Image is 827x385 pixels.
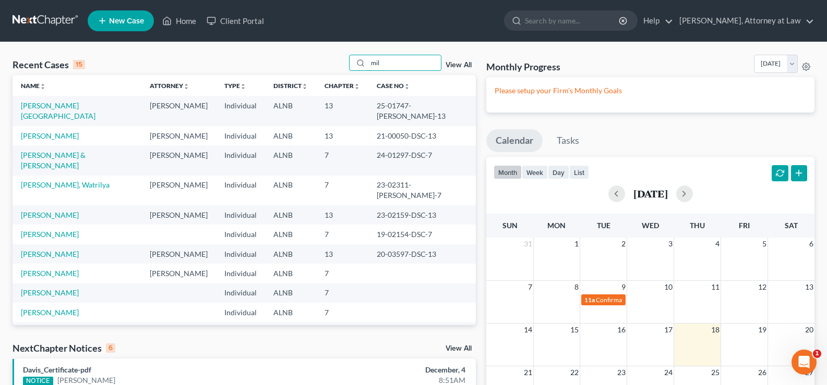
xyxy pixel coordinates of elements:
span: 9 [620,281,627,293]
td: 23-02159-DSC-13 [368,205,476,225]
span: 12 [757,281,768,293]
a: [PERSON_NAME][GEOGRAPHIC_DATA] [21,101,95,120]
span: 11 [710,281,721,293]
div: 6 [106,343,115,353]
span: Confirmation Date for [PERSON_NAME] [596,296,706,304]
span: Tue [597,221,610,230]
td: 13 [316,244,368,264]
i: unfold_more [354,83,360,90]
span: 26 [757,366,768,379]
td: ALNB [265,264,316,283]
i: unfold_more [40,83,46,90]
span: 2 [620,238,627,250]
a: View All [446,61,472,69]
span: Mon [547,221,566,230]
span: Sat [785,221,798,230]
a: Home [157,11,201,30]
td: 14-02724-[PERSON_NAME]-13 [368,322,476,352]
span: 19 [757,324,768,336]
a: Typeunfold_more [224,82,246,90]
a: [PERSON_NAME] [21,230,79,239]
td: ALNB [265,283,316,303]
a: [PERSON_NAME], Attorney at Law [674,11,814,30]
td: 21-00050-DSC-13 [368,126,476,145]
span: 6 [808,238,814,250]
i: unfold_more [404,83,410,90]
td: Individual [216,283,265,303]
td: 13 [316,126,368,145]
td: 7 [316,303,368,322]
a: [PERSON_NAME] [21,288,79,297]
a: Districtunfold_more [273,82,308,90]
td: ALNB [265,225,316,244]
a: [PERSON_NAME] [21,250,79,258]
span: 20 [804,324,814,336]
span: 24 [663,366,674,379]
div: 15 [73,60,85,69]
td: [PERSON_NAME] [141,126,216,145]
span: Thu [690,221,705,230]
td: Individual [216,244,265,264]
span: 14 [523,324,533,336]
a: Attorneyunfold_more [150,82,189,90]
td: 7 [316,283,368,303]
a: [PERSON_NAME] [21,210,79,219]
td: [PERSON_NAME] [141,205,216,225]
span: New Case [109,17,144,25]
a: Client Portal [201,11,269,30]
button: month [494,165,522,179]
td: Individual [216,176,265,205]
a: View All [446,345,472,352]
td: ALNB [265,176,316,205]
span: 25 [710,366,721,379]
div: NextChapter Notices [13,342,115,354]
span: 31 [523,238,533,250]
i: unfold_more [302,83,308,90]
span: 7 [527,281,533,293]
td: 13 [316,205,368,225]
a: [PERSON_NAME] [21,269,79,278]
button: day [548,165,569,179]
a: Chapterunfold_more [325,82,360,90]
td: 23-02311-[PERSON_NAME]-7 [368,176,476,205]
span: 16 [616,324,627,336]
span: Sun [502,221,518,230]
a: Davis_Certificate-pdf [23,365,91,374]
a: [PERSON_NAME] & [PERSON_NAME] [21,151,86,170]
td: 7 [316,176,368,205]
td: ALNB [265,126,316,145]
a: Tasks [547,129,589,152]
td: 19-02154-DSC-7 [368,225,476,244]
span: Wed [642,221,659,230]
td: [PERSON_NAME] [141,96,216,126]
td: ALNB [265,244,316,264]
td: [PERSON_NAME] [141,264,216,283]
div: Recent Cases [13,58,85,71]
span: 18 [710,324,721,336]
td: 24-01297-DSC-7 [368,145,476,175]
td: Individual [216,225,265,244]
span: 17 [663,324,674,336]
span: 4 [714,238,721,250]
td: [PERSON_NAME] [141,244,216,264]
td: 7 [316,264,368,283]
p: Please setup your Firm's Monthly Goals [495,85,806,96]
i: unfold_more [240,83,246,90]
h3: Monthly Progress [486,60,560,73]
td: Individual [216,145,265,175]
td: Individual [216,303,265,322]
td: [PERSON_NAME] [141,145,216,175]
span: 3 [667,238,674,250]
td: 7 [316,322,368,352]
input: Search by name... [525,11,620,30]
td: Individual [216,205,265,225]
iframe: Intercom live chat [792,350,817,375]
td: Individual [216,322,265,352]
span: 21 [523,366,533,379]
span: Fri [739,221,750,230]
h2: [DATE] [633,188,668,199]
span: 10 [663,281,674,293]
button: week [522,165,548,179]
span: 22 [569,366,580,379]
td: ALNB [265,303,316,322]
